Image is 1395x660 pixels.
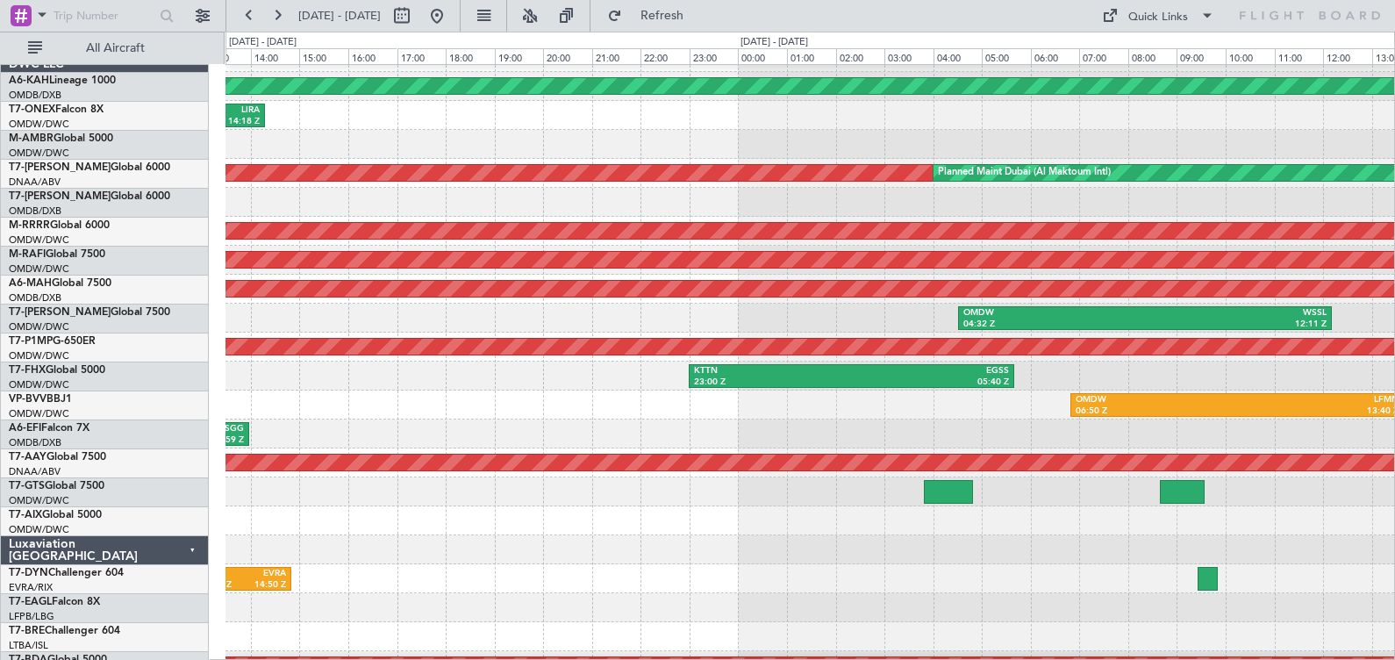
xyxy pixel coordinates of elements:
[9,278,52,289] span: A6-MAH
[9,365,46,376] span: T7-FHX
[9,291,61,305] a: OMDB/DXB
[1079,48,1128,64] div: 07:00
[626,10,699,22] span: Refresh
[1076,394,1237,406] div: OMDW
[851,377,1008,389] div: 05:40 Z
[1275,48,1324,64] div: 11:00
[543,48,592,64] div: 20:00
[54,3,154,29] input: Trip Number
[251,48,300,64] div: 14:00
[963,319,1145,331] div: 04:32 Z
[9,75,49,86] span: A6-KAH
[9,249,46,260] span: M-RAFI
[298,8,381,24] span: [DATE] - [DATE]
[9,118,69,131] a: OMDW/DWC
[9,191,111,202] span: T7-[PERSON_NAME]
[787,48,836,64] div: 01:00
[9,262,69,276] a: OMDW/DWC
[397,48,447,64] div: 17:00
[1076,405,1237,418] div: 06:50 Z
[9,610,54,623] a: LFPB/LBG
[690,48,739,64] div: 23:00
[9,523,69,536] a: OMDW/DWC
[9,147,69,160] a: OMDW/DWC
[9,452,106,463] a: T7-AAYGlobal 7500
[1145,319,1327,331] div: 12:11 Z
[938,160,1111,186] div: Planned Maint Dubai (Al Maktoum Intl)
[1145,307,1327,319] div: WSSL
[202,48,251,64] div: 13:00
[9,568,124,578] a: T7-DYNChallenger 604
[9,336,53,347] span: T7-P1MP
[19,34,190,62] button: All Aircraft
[9,320,69,334] a: OMDW/DWC
[9,597,100,607] a: T7-EAGLFalcon 8X
[9,581,53,594] a: EVRA/RIX
[9,452,46,463] span: T7-AAY
[9,639,48,652] a: LTBA/ISL
[9,220,50,231] span: M-RRRR
[9,349,69,362] a: OMDW/DWC
[9,568,48,578] span: T7-DYN
[9,278,111,289] a: A6-MAHGlobal 7500
[9,233,69,247] a: OMDW/DWC
[9,133,113,144] a: M-AMBRGlobal 5000
[46,42,185,54] span: All Aircraft
[9,133,54,144] span: M-AMBR
[1177,48,1226,64] div: 09:00
[592,48,641,64] div: 21:00
[1128,9,1188,26] div: Quick Links
[9,75,116,86] a: A6-KAHLineage 1000
[9,494,69,507] a: OMDW/DWC
[9,162,170,173] a: T7-[PERSON_NAME]Global 6000
[963,307,1145,319] div: OMDW
[934,48,983,64] div: 04:00
[9,89,61,102] a: OMDB/DXB
[694,365,851,377] div: KTTN
[495,48,544,64] div: 19:00
[9,307,111,318] span: T7-[PERSON_NAME]
[1323,48,1372,64] div: 12:00
[243,568,286,580] div: EVRA
[9,423,41,434] span: A6-EFI
[9,220,110,231] a: M-RRRRGlobal 6000
[9,176,61,189] a: DNAA/ABV
[9,104,104,115] a: T7-ONEXFalcon 8X
[446,48,495,64] div: 18:00
[9,597,52,607] span: T7-EAGL
[243,579,286,592] div: 14:50 Z
[740,35,808,50] div: [DATE] - [DATE]
[9,394,72,405] a: VP-BVVBBJ1
[348,48,397,64] div: 16:00
[9,104,55,115] span: T7-ONEX
[9,307,170,318] a: T7-[PERSON_NAME]Global 7500
[694,377,851,389] div: 23:00 Z
[9,481,45,491] span: T7-GTS
[1093,2,1223,30] button: Quick Links
[299,48,348,64] div: 15:00
[9,465,61,478] a: DNAA/ABV
[851,365,1008,377] div: EGSS
[158,104,260,117] div: LIRA
[9,336,96,347] a: T7-P1MPG-650ER
[229,35,297,50] div: [DATE] - [DATE]
[9,481,104,491] a: T7-GTSGlobal 7500
[9,394,46,405] span: VP-BVV
[982,48,1031,64] div: 05:00
[738,48,787,64] div: 00:00
[9,423,89,434] a: A6-EFIFalcon 7X
[9,626,45,636] span: T7-BRE
[9,162,111,173] span: T7-[PERSON_NAME]
[1128,48,1177,64] div: 08:00
[9,436,61,449] a: OMDB/DXB
[9,626,120,636] a: T7-BREChallenger 604
[836,48,885,64] div: 02:00
[9,191,170,202] a: T7-[PERSON_NAME]Global 6000
[9,510,42,520] span: T7-AIX
[1226,48,1275,64] div: 10:00
[599,2,705,30] button: Refresh
[9,510,102,520] a: T7-AIXGlobal 5000
[9,365,105,376] a: T7-FHXGlobal 5000
[9,249,105,260] a: M-RAFIGlobal 7500
[884,48,934,64] div: 03:00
